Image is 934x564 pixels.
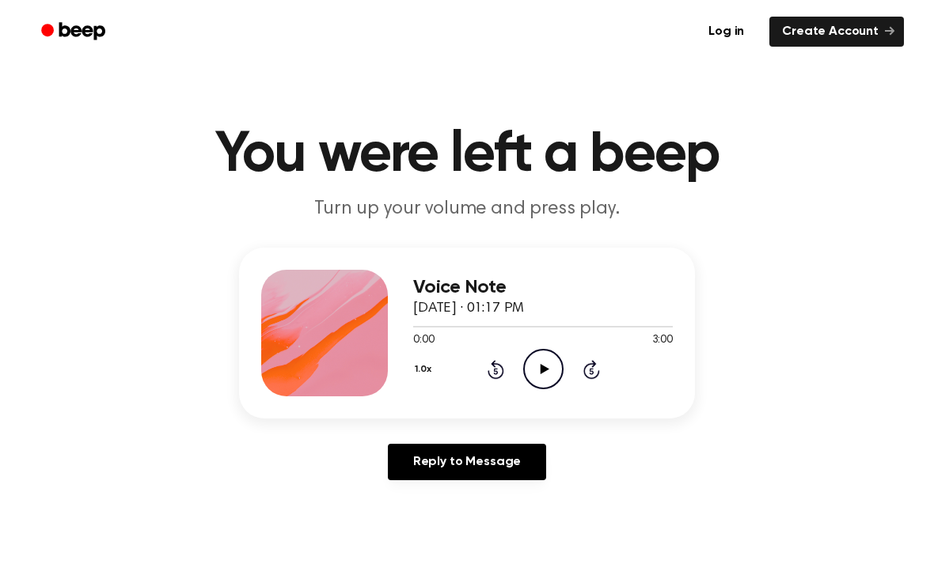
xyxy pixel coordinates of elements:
span: 0:00 [413,332,434,349]
a: Reply to Message [388,444,546,480]
span: 3:00 [652,332,673,349]
a: Create Account [769,17,904,47]
h1: You were left a beep [62,127,872,184]
a: Log in [693,13,760,50]
span: [DATE] · 01:17 PM [413,301,524,316]
button: 1.0x [413,356,437,383]
p: Turn up your volume and press play. [163,196,771,222]
h3: Voice Note [413,277,673,298]
a: Beep [30,17,120,47]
